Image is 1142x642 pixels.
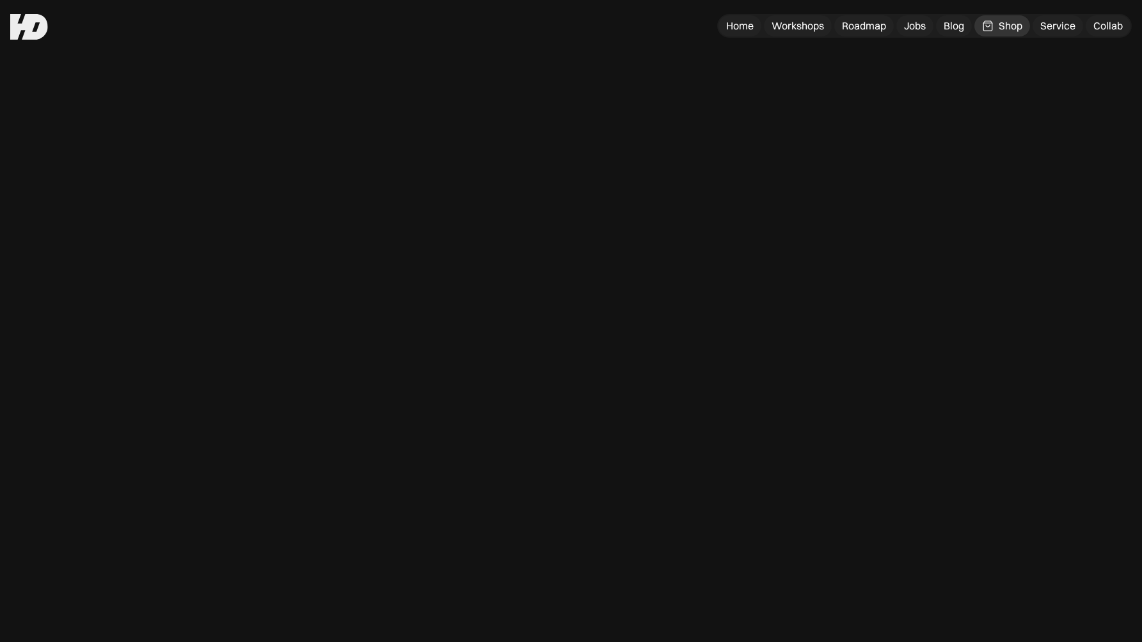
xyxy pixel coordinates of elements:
[1040,19,1075,33] div: Service
[896,15,933,36] a: Jobs
[726,19,754,33] div: Home
[999,19,1022,33] div: Shop
[1033,15,1083,36] a: Service
[904,19,926,33] div: Jobs
[944,19,964,33] div: Blog
[772,19,824,33] div: Workshops
[764,15,832,36] a: Workshops
[974,15,1030,36] a: Shop
[842,19,886,33] div: Roadmap
[936,15,972,36] a: Blog
[834,15,894,36] a: Roadmap
[1086,15,1130,36] a: Collab
[718,15,761,36] a: Home
[1093,19,1123,33] div: Collab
